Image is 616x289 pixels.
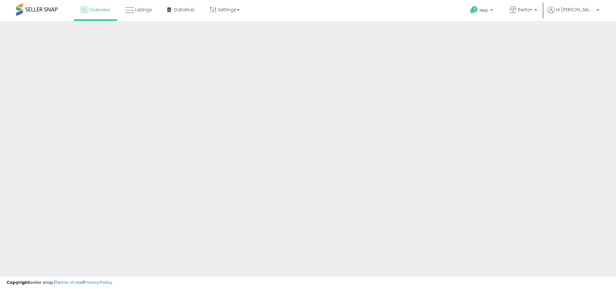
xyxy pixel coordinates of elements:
a: Hi [PERSON_NAME] [547,6,599,21]
span: Berts+ [518,6,533,13]
a: Privacy Policy [84,279,112,285]
a: Terms of Use [55,279,83,285]
span: Overview [89,6,110,13]
span: Help [480,7,488,13]
i: Get Help [470,6,478,14]
span: Listings [135,6,152,13]
span: Hi [PERSON_NAME] [556,6,595,13]
div: seller snap | | [6,280,112,286]
a: Help [465,1,499,21]
strong: Copyright [6,279,30,285]
span: DataHub [174,6,195,13]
